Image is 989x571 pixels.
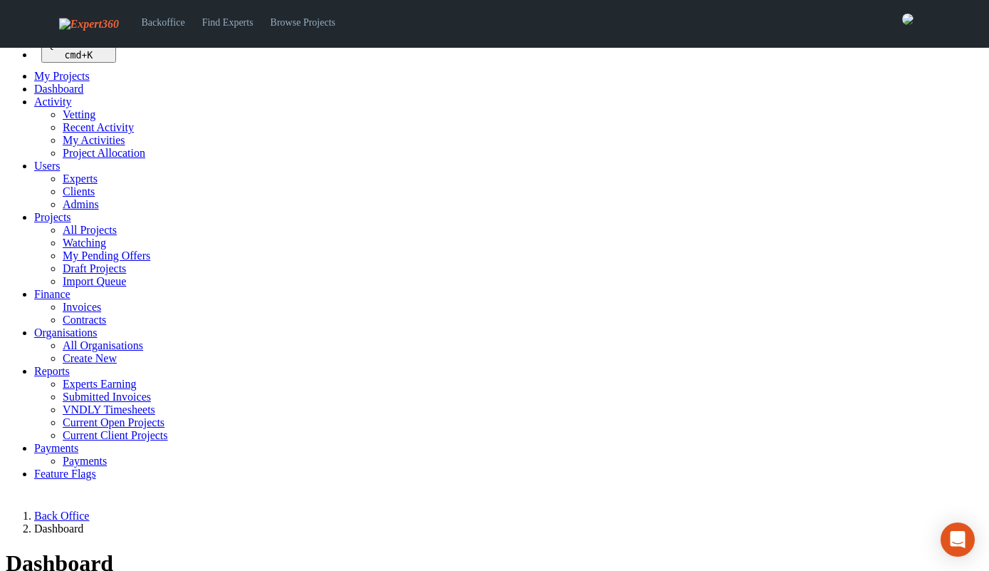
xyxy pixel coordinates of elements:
a: Import Queue [63,275,126,287]
a: Payments [63,455,107,467]
a: My Pending Offers [63,250,150,262]
a: Organisations [34,326,98,339]
a: My Activities [63,134,125,146]
a: Clients [63,185,95,197]
a: Watching [63,237,106,249]
a: Admins [63,198,99,210]
a: Experts Earning [63,378,137,390]
a: Feature Flags [34,468,96,480]
a: Current Client Projects [63,429,168,441]
a: Payments [34,442,78,454]
a: Projects [34,211,71,223]
kbd: K [87,50,93,61]
a: All Projects [63,224,117,236]
a: My Projects [34,70,90,82]
a: Users [34,160,60,172]
div: Open Intercom Messenger [941,523,975,557]
a: Project Allocation [63,147,145,159]
a: Reports [34,365,70,377]
a: Submitted Invoices [63,391,151,403]
a: Current Open Projects [63,416,164,428]
a: Activity [34,96,71,108]
a: VNDLY Timesheets [63,403,155,416]
a: Finance [34,288,70,300]
a: Back Office [34,510,89,522]
kbd: cmd [64,50,81,61]
a: Recent Activity [63,121,134,133]
a: Draft Projects [63,262,126,274]
a: Invoices [63,301,101,313]
img: Expert360 [59,18,119,31]
a: Vetting [63,108,95,120]
a: Experts [63,173,98,185]
div: + [47,50,110,61]
button: Quick search... cmd+K [41,37,116,63]
li: Dashboard [34,523,983,535]
img: 0421c9a1-ac87-4857-a63f-b59ed7722763-normal.jpeg [902,14,914,25]
a: All Organisations [63,339,143,351]
a: Dashboard [34,83,83,95]
a: Contracts [63,314,106,326]
a: Create New [63,352,117,364]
